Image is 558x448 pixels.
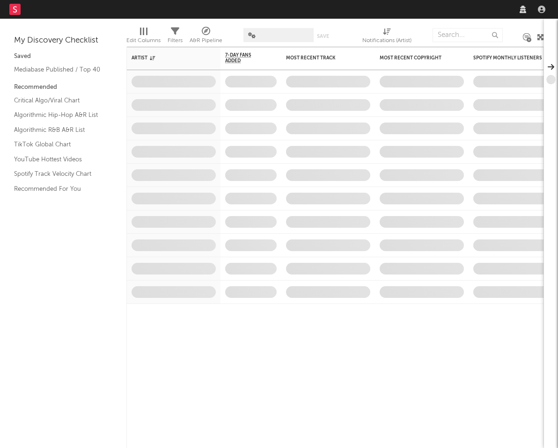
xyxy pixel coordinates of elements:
[190,23,222,51] div: A&R Pipeline
[380,55,450,61] div: Most Recent Copyright
[168,23,183,51] div: Filters
[14,110,103,120] a: Algorithmic Hip-Hop A&R List
[286,55,356,61] div: Most Recent Track
[14,184,103,194] a: Recommended For You
[14,125,103,135] a: Algorithmic R&B A&R List
[14,35,112,46] div: My Discovery Checklist
[126,23,161,51] div: Edit Columns
[14,65,103,75] a: Mediabase Published / Top 40
[190,35,222,46] div: A&R Pipeline
[14,154,103,165] a: YouTube Hottest Videos
[14,95,103,106] a: Critical Algo/Viral Chart
[14,169,103,179] a: Spotify Track Velocity Chart
[473,55,543,61] div: Spotify Monthly Listeners
[132,55,202,61] div: Artist
[362,35,411,46] div: Notifications (Artist)
[168,35,183,46] div: Filters
[14,139,103,150] a: TikTok Global Chart
[14,82,112,93] div: Recommended
[225,52,263,64] span: 7-Day Fans Added
[126,35,161,46] div: Edit Columns
[433,28,503,42] input: Search...
[362,23,411,51] div: Notifications (Artist)
[14,51,112,62] div: Saved
[317,34,329,39] button: Save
